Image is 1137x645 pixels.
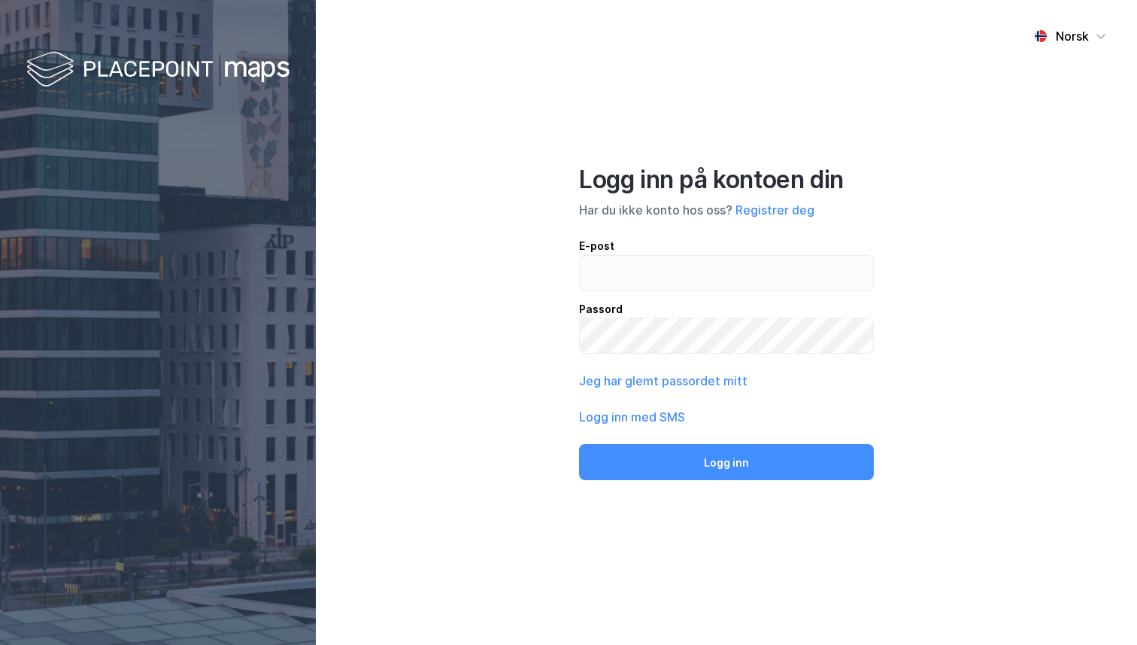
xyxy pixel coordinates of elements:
[579,300,874,318] div: Passord
[579,372,747,390] button: Jeg har glemt passordet mitt
[26,48,290,93] img: logo-white.f07954bde2210d2a523dddb988cd2aa7.svg
[579,237,874,255] div: E-post
[579,408,685,426] button: Logg inn med SMS
[1056,27,1089,45] div: Norsk
[579,165,874,195] div: Logg inn på kontoen din
[579,201,874,219] div: Har du ikke konto hos oss?
[579,444,874,480] button: Logg inn
[735,201,814,219] button: Registrer deg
